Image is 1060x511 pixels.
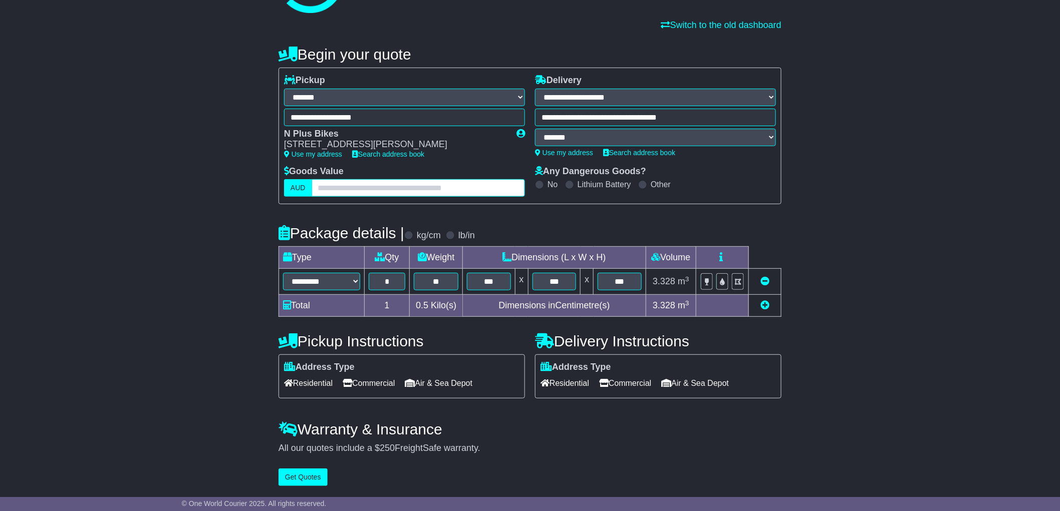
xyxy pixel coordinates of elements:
[661,20,781,30] a: Switch to the old dashboard
[541,362,611,373] label: Address Type
[603,149,675,157] a: Search address book
[182,499,327,507] span: © One World Courier 2025. All rights reserved.
[279,46,781,63] h4: Begin your quote
[535,75,582,86] label: Delivery
[678,276,689,286] span: m
[410,295,463,317] td: Kilo(s)
[279,443,781,454] div: All our quotes include a $ FreightSafe warranty.
[578,180,631,189] label: Lithium Battery
[651,180,671,189] label: Other
[380,443,395,453] span: 250
[284,166,344,177] label: Goods Value
[463,295,646,317] td: Dimensions in Centimetre(s)
[685,275,689,283] sup: 3
[535,333,781,349] h4: Delivery Instructions
[364,247,410,269] td: Qty
[548,180,558,189] label: No
[284,362,355,373] label: Address Type
[284,129,506,140] div: N Plus Bikes
[541,375,589,391] span: Residential
[760,276,769,286] a: Remove this item
[458,230,475,241] label: lb/in
[416,300,428,310] span: 0.5
[646,247,696,269] td: Volume
[581,269,594,295] td: x
[343,375,395,391] span: Commercial
[279,333,525,349] h4: Pickup Instructions
[535,166,646,177] label: Any Dangerous Goods?
[678,300,689,310] span: m
[284,139,506,150] div: [STREET_ADDRESS][PERSON_NAME]
[662,375,729,391] span: Air & Sea Depot
[279,225,404,241] h4: Package details |
[760,300,769,310] a: Add new item
[284,375,333,391] span: Residential
[515,269,528,295] td: x
[352,150,424,158] a: Search address book
[364,295,410,317] td: 1
[279,247,365,269] td: Type
[405,375,473,391] span: Air & Sea Depot
[463,247,646,269] td: Dimensions (L x W x H)
[279,468,328,486] button: Get Quotes
[284,150,342,158] a: Use my address
[653,276,675,286] span: 3.328
[417,230,441,241] label: kg/cm
[284,179,312,197] label: AUD
[685,299,689,307] sup: 3
[535,149,593,157] a: Use my address
[410,247,463,269] td: Weight
[279,421,781,437] h4: Warranty & Insurance
[284,75,325,86] label: Pickup
[279,295,365,317] td: Total
[599,375,651,391] span: Commercial
[653,300,675,310] span: 3.328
